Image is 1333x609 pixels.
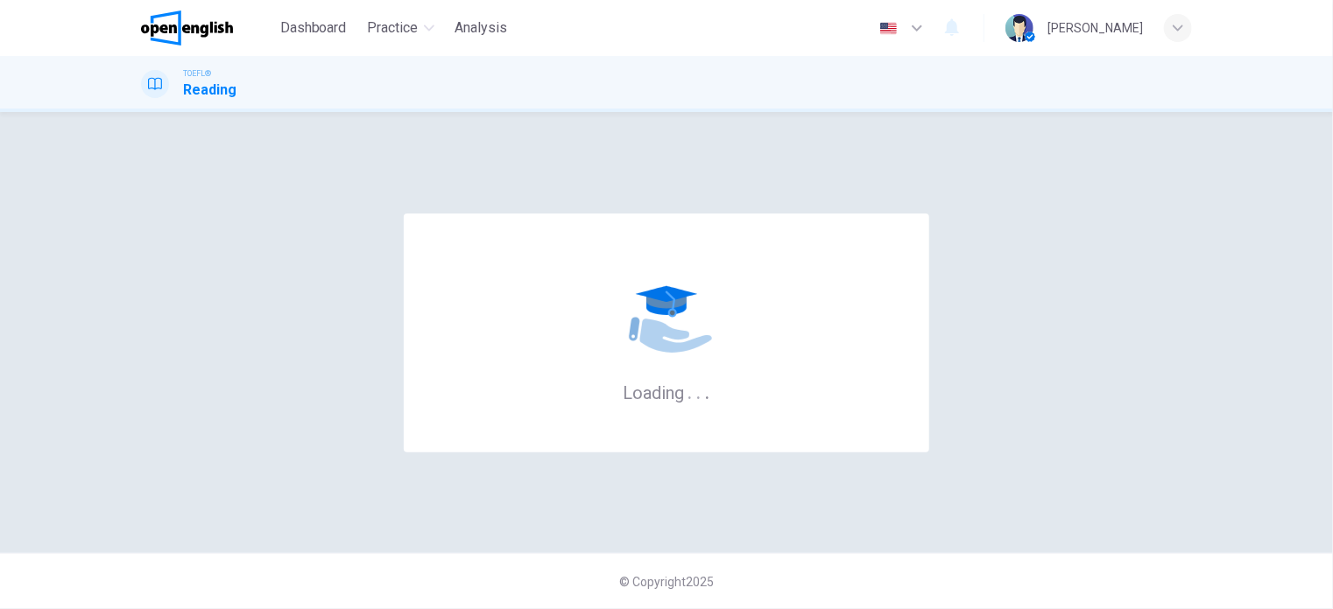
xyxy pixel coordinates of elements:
span: Analysis [455,17,508,38]
h6: Loading [623,381,710,403]
button: Dashboard [273,12,354,44]
h6: . [704,376,710,405]
span: TOEFL® [183,67,211,80]
a: OpenEnglish logo [141,10,273,45]
img: en [878,22,899,35]
button: Practice [361,12,441,44]
span: Dashboard [280,17,347,38]
button: Analysis [448,12,515,44]
span: © Copyright 2025 [619,575,714,589]
h1: Reading [183,80,236,101]
span: Practice [368,17,419,38]
div: [PERSON_NAME] [1047,17,1143,38]
h6: . [695,376,702,405]
img: OpenEnglish logo [141,10,233,45]
h6: . [687,376,693,405]
img: Profile picture [1005,14,1033,42]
